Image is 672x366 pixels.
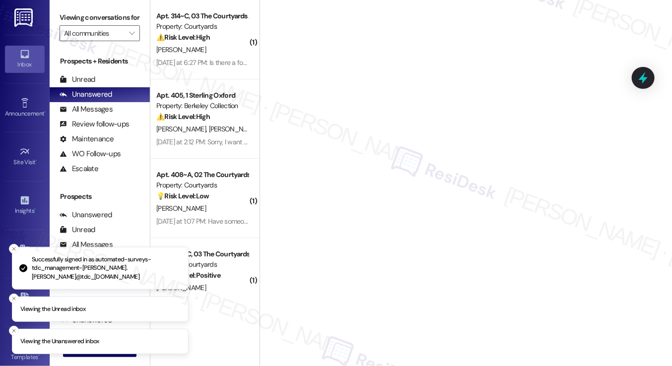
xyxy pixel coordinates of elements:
[36,157,37,164] span: •
[14,8,35,27] img: ResiDesk Logo
[60,104,113,115] div: All Messages
[156,112,210,121] strong: ⚠️ Risk Level: High
[156,217,350,226] div: [DATE] at 1:07 PM: Have someone loud enough to help direct traffic?
[50,56,150,66] div: Prospects + Residents
[156,33,210,42] strong: ⚠️ Risk Level: High
[60,74,95,85] div: Unread
[129,29,134,37] i: 
[156,124,209,133] span: [PERSON_NAME]
[5,46,45,72] a: Inbox
[9,293,19,303] button: Close toast
[156,259,248,270] div: Property: Courtyards
[5,143,45,170] a: Site Visit •
[156,45,206,54] span: [PERSON_NAME]
[156,191,209,200] strong: 💡 Risk Level: Low
[5,192,45,219] a: Insights •
[156,90,248,101] div: Apt. 405, 1 Sterling Oxford
[156,170,248,180] div: Apt. 408~A, 02 The Courtyards Apartments
[32,255,180,281] p: Successfully signed in as automated-surveys-tdc_management-[PERSON_NAME].[PERSON_NAME]@tdc_[DOMAI...
[156,180,248,190] div: Property: Courtyards
[156,101,248,111] div: Property: Berkeley Collection
[156,204,206,213] span: [PERSON_NAME]
[156,137,581,146] div: [DATE] at 2:12 PM: Sorry, I want to check how much exactly our refund is. I remember we could get...
[156,11,248,21] div: Apt. 314~C, 03 The Courtyards Apartments
[60,225,95,235] div: Unread
[60,210,112,220] div: Unanswered
[60,149,121,159] div: WO Follow-ups
[209,124,259,133] span: [PERSON_NAME]
[44,109,46,116] span: •
[156,21,248,32] div: Property: Courtyards
[38,352,40,359] span: •
[50,191,150,202] div: Prospects
[60,89,112,100] div: Unanswered
[34,206,36,213] span: •
[60,119,129,129] div: Review follow-ups
[9,326,19,336] button: Close toast
[5,338,45,365] a: Templates •
[5,290,45,316] a: Leads
[64,25,124,41] input: All communities
[20,337,99,346] p: Viewing the Unanswered inbox
[60,164,98,174] div: Escalate
[156,249,248,259] div: Apt. 306~C, 03 The Courtyards Apartments
[60,10,140,25] label: Viewing conversations for
[9,244,19,253] button: Close toast
[156,58,362,67] div: [DATE] at 6:27 PM: Is there a form about reporting preexisting damages?
[5,241,45,267] a: Buildings
[60,134,114,144] div: Maintenance
[20,305,85,313] p: Viewing the Unread inbox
